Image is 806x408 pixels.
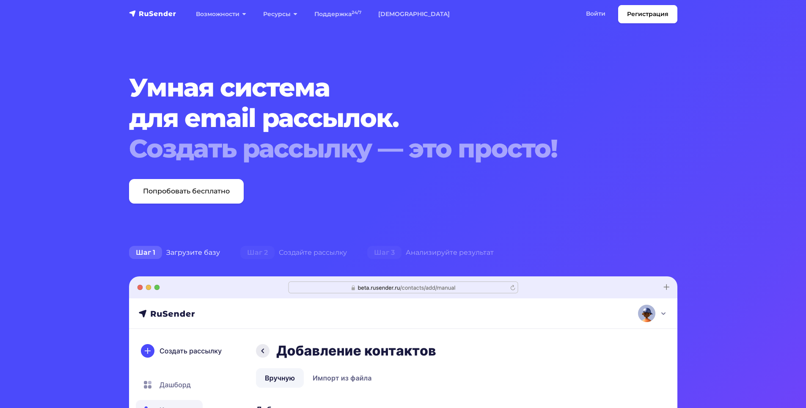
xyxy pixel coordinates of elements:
a: Ресурсы [255,6,306,23]
span: Шаг 3 [367,246,402,259]
sup: 24/7 [352,10,361,15]
a: Поддержка24/7 [306,6,370,23]
div: Анализируйте результат [357,244,504,261]
a: Регистрация [618,5,677,23]
span: Шаг 1 [129,246,162,259]
a: Возможности [187,6,255,23]
img: RuSender [129,9,176,18]
div: Создать рассылку — это просто! [129,133,631,164]
a: Попробовать бесплатно [129,179,244,204]
div: Создайте рассылку [230,244,357,261]
span: Шаг 2 [240,246,275,259]
a: Войти [578,5,614,22]
a: [DEMOGRAPHIC_DATA] [370,6,458,23]
div: Загрузите базу [119,244,230,261]
h1: Умная система для email рассылок. [129,72,631,164]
